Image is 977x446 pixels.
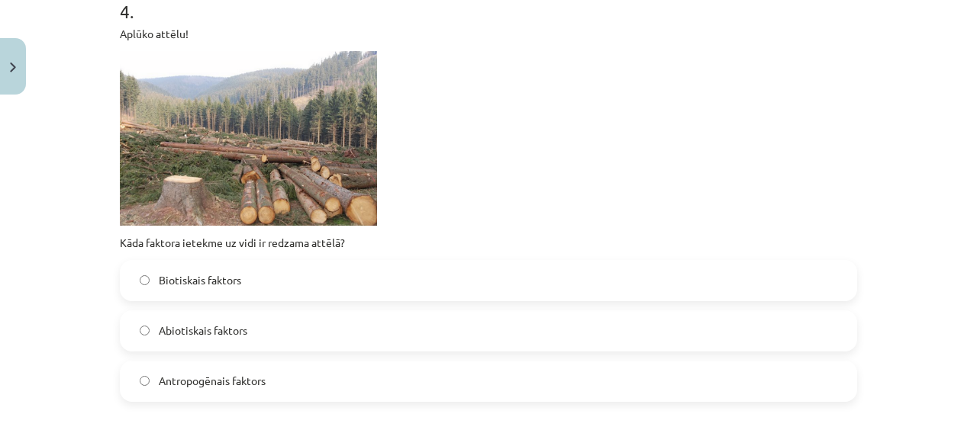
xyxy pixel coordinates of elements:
span: Antropogēnais faktors [159,373,266,389]
span: Biotiskais faktors [159,272,241,288]
span: Abiotiskais faktors [159,322,247,339]
p: Aplūko attēlu! [120,26,857,42]
input: Antropogēnais faktors [140,376,150,386]
input: Biotiskais faktors [140,275,150,285]
img: icon-close-lesson-0947bae3869378f0d4975bcd49f059093ad1ed9edebbc8119c70593378902aed.svg [10,63,16,72]
input: Abiotiskais faktors [140,326,150,335]
p: Kāda faktora ietekme uz vidi ir redzama attēlā? [120,235,857,251]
